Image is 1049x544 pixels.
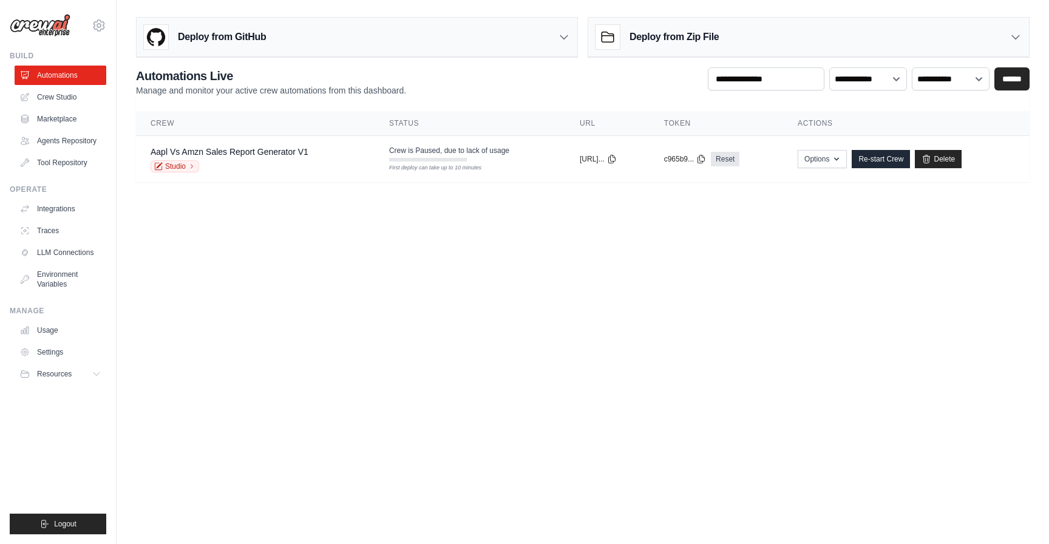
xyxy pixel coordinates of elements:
[10,306,106,316] div: Manage
[144,25,168,49] img: GitHub Logo
[15,109,106,129] a: Marketplace
[136,111,375,136] th: Crew
[711,152,739,166] a: Reset
[630,30,719,44] h3: Deploy from Zip File
[15,321,106,340] a: Usage
[389,164,467,172] div: First deploy can take up to 10 minutes
[783,111,1030,136] th: Actions
[15,364,106,384] button: Resources
[178,30,266,44] h3: Deploy from GitHub
[136,67,406,84] h2: Automations Live
[54,519,76,529] span: Logout
[15,243,106,262] a: LLM Connections
[15,153,106,172] a: Tool Repository
[151,160,199,172] a: Studio
[565,111,650,136] th: URL
[852,150,910,168] a: Re-start Crew
[389,146,509,155] span: Crew is Paused, due to lack of usage
[798,150,847,168] button: Options
[10,514,106,534] button: Logout
[151,147,308,157] a: Aapl Vs Amzn Sales Report Generator V1
[10,51,106,61] div: Build
[15,342,106,362] a: Settings
[136,84,406,97] p: Manage and monitor your active crew automations from this dashboard.
[375,111,565,136] th: Status
[10,14,70,37] img: Logo
[664,154,706,164] button: c965b9...
[915,150,962,168] a: Delete
[15,87,106,107] a: Crew Studio
[650,111,783,136] th: Token
[15,131,106,151] a: Agents Repository
[15,66,106,85] a: Automations
[15,199,106,219] a: Integrations
[10,185,106,194] div: Operate
[15,265,106,294] a: Environment Variables
[15,221,106,240] a: Traces
[37,369,72,379] span: Resources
